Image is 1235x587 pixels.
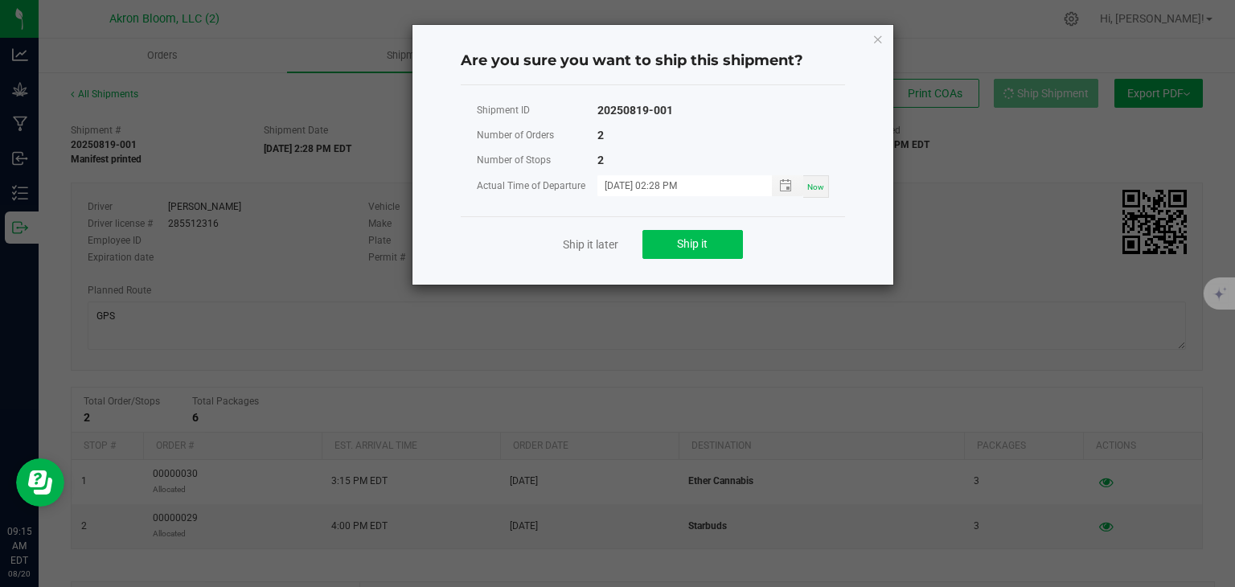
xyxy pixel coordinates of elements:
div: Number of Orders [477,125,597,146]
button: Ship it [642,230,743,259]
span: Toggle popup [772,175,803,195]
iframe: Resource center [16,458,64,507]
div: Actual Time of Departure [477,176,597,196]
span: Ship it [677,237,708,250]
div: Shipment ID [477,101,597,121]
button: Close [872,29,884,48]
div: 2 [597,125,604,146]
div: Number of Stops [477,150,597,170]
h4: Are you sure you want to ship this shipment? [461,51,845,72]
a: Ship it later [563,236,618,252]
input: MM/dd/yyyy HH:MM a [597,175,755,195]
div: 20250819-001 [597,101,673,121]
div: 2 [597,150,604,170]
span: Now [807,183,824,191]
